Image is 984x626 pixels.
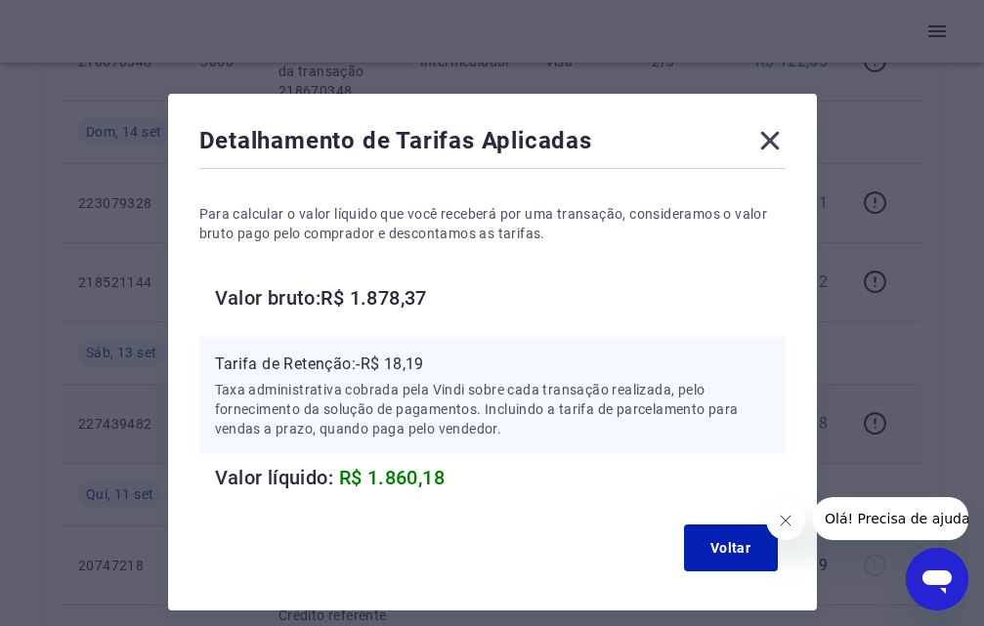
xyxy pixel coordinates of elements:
[906,548,968,610] iframe: Botão para abrir a janela de mensagens
[215,353,770,376] p: Tarifa de Retenção: -R$ 18,19
[199,125,786,164] div: Detalhamento de Tarifas Aplicadas
[215,282,786,313] h6: Valor bruto: R$ 1.878,37
[684,524,778,571] button: Voltar
[813,497,968,540] iframe: Mensagem da empresa
[766,501,805,540] iframe: Fechar mensagem
[12,14,164,29] span: Olá! Precisa de ajuda?
[199,204,786,243] p: Para calcular o valor líquido que você receberá por uma transação, consideramos o valor bruto pag...
[339,466,445,489] span: R$ 1.860,18
[215,380,770,438] p: Taxa administrativa cobrada pela Vindi sobre cada transação realizada, pelo fornecimento da soluç...
[215,462,786,493] h6: Valor líquido:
